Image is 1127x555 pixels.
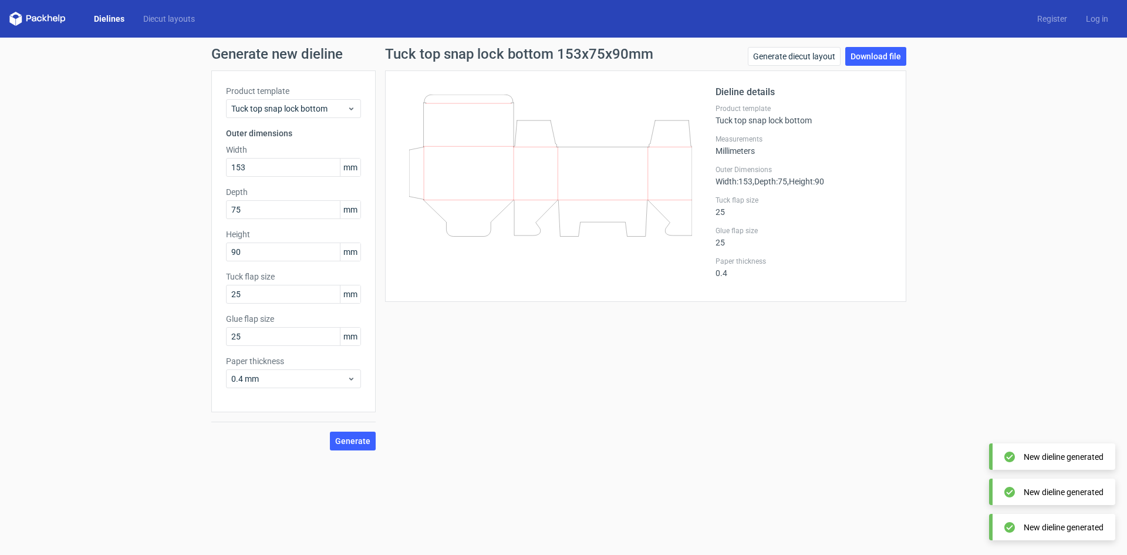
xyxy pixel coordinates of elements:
[716,196,892,205] label: Tuck flap size
[134,13,204,25] a: Diecut layouts
[716,257,892,278] div: 0.4
[226,186,361,198] label: Depth
[226,355,361,367] label: Paper thickness
[340,159,360,176] span: mm
[845,47,906,66] a: Download file
[340,243,360,261] span: mm
[716,165,892,174] label: Outer Dimensions
[716,196,892,217] div: 25
[716,226,892,236] label: Glue flap size
[716,104,892,113] label: Product template
[340,285,360,303] span: mm
[716,134,892,144] label: Measurements
[716,134,892,156] div: Millimeters
[226,85,361,97] label: Product template
[753,177,787,186] span: , Depth : 75
[385,47,653,61] h1: Tuck top snap lock bottom 153x75x90mm
[1028,13,1077,25] a: Register
[226,228,361,240] label: Height
[226,313,361,325] label: Glue flap size
[716,177,753,186] span: Width : 153
[716,226,892,247] div: 25
[335,437,370,445] span: Generate
[716,104,892,125] div: Tuck top snap lock bottom
[211,47,916,61] h1: Generate new dieline
[226,127,361,139] h3: Outer dimensions
[1024,522,1104,533] div: New dieline generated
[787,177,824,186] span: , Height : 90
[340,328,360,345] span: mm
[748,47,841,66] a: Generate diecut layout
[231,373,347,385] span: 0.4 mm
[1024,486,1104,498] div: New dieline generated
[340,201,360,218] span: mm
[85,13,134,25] a: Dielines
[226,144,361,156] label: Width
[1024,451,1104,463] div: New dieline generated
[1077,13,1118,25] a: Log in
[231,103,347,115] span: Tuck top snap lock bottom
[226,271,361,282] label: Tuck flap size
[330,432,376,450] button: Generate
[716,257,892,266] label: Paper thickness
[716,85,892,99] h2: Dieline details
